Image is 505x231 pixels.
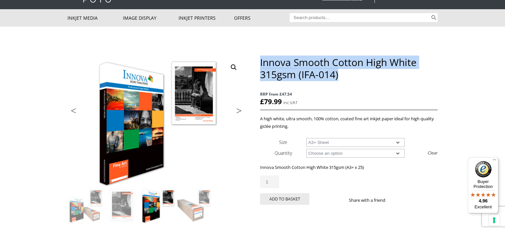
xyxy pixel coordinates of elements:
a: Inkjet Printers [179,9,234,27]
img: Trusted Shops Trustmark [475,161,492,177]
a: Image Display [123,9,179,27]
img: Innova Smooth Cotton High White 315gsm (IFA-014) - Image 3 [140,188,176,223]
button: Search [430,13,438,22]
a: View full-screen image gallery [228,61,240,73]
button: Menu [491,157,498,165]
img: Innova Smooth Cotton High White 315gsm (IFA-014) - Image 2 [104,188,139,223]
h1: Innova Smooth Cotton High White 315gsm (IFA-014) [260,56,438,81]
a: Offers [234,9,290,27]
input: Search products… [290,13,430,22]
img: email sharing button [409,197,414,203]
button: Your consent preferences for tracking technologies [489,215,500,226]
p: A high white, ultra smooth, 100% cotton, coated fine art inkjet paper ideal for high quality gicl... [260,115,438,130]
span: 4.96 [479,198,488,203]
p: Buyer Protection [468,179,498,189]
p: Excellent [468,204,498,210]
img: twitter sharing button [401,197,406,203]
img: Innova Smooth Cotton High White 315gsm (IFA-014) - Image 4 [176,188,212,223]
img: facebook sharing button [393,197,398,203]
img: Innova Smooth Cotton High White 315gsm (IFA-014) [68,188,103,223]
span: £ [260,97,264,106]
bdi: 79.99 [260,97,282,106]
label: Size [279,139,287,145]
button: Trusted Shops TrustmarkBuyer Protection4.96Excellent [468,157,498,213]
a: Clear options [428,148,438,158]
input: Product quantity [260,175,279,188]
label: Quantity [275,150,292,156]
button: Add to basket [260,193,309,205]
p: Innova Smooth Cotton High White 315gsm (A3+ x 25) [260,164,438,171]
a: Inkjet Media [67,9,123,27]
p: Share with a friend [349,196,393,204]
span: RRP from £47.54 [260,90,438,98]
